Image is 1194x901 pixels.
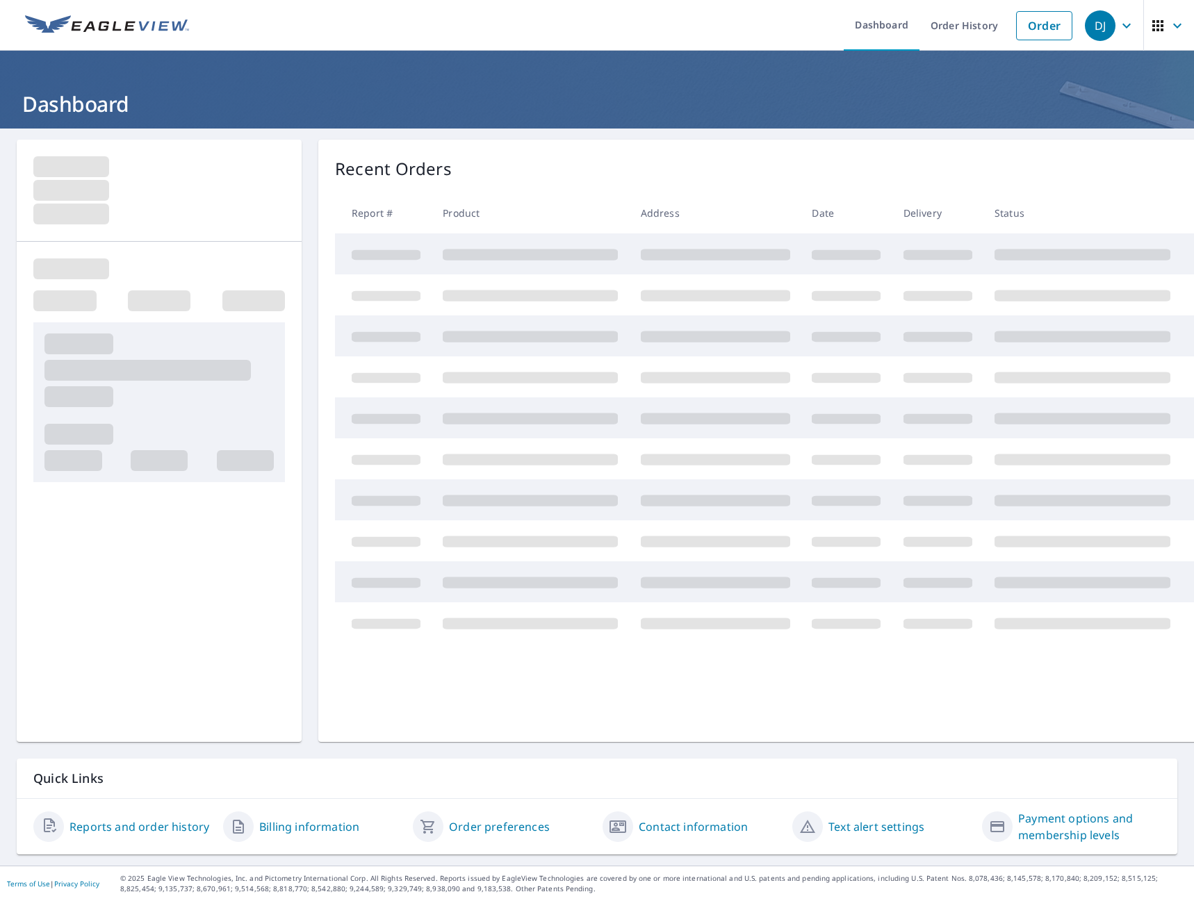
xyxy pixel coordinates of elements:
img: EV Logo [25,15,189,36]
th: Delivery [892,192,983,233]
a: Privacy Policy [54,879,99,888]
th: Product [432,192,629,233]
p: © 2025 Eagle View Technologies, Inc. and Pictometry International Corp. All Rights Reserved. Repo... [120,873,1187,894]
th: Status [983,192,1181,233]
a: Text alert settings [828,818,924,835]
h1: Dashboard [17,90,1177,118]
a: Terms of Use [7,879,50,888]
a: Order preferences [449,818,550,835]
p: Recent Orders [335,156,452,181]
p: | [7,879,99,888]
a: Order [1016,11,1072,40]
p: Quick Links [33,770,1161,787]
div: DJ [1085,10,1115,41]
a: Billing information [259,818,359,835]
a: Contact information [639,818,748,835]
a: Payment options and membership levels [1018,810,1161,843]
th: Address [630,192,801,233]
a: Reports and order history [69,818,209,835]
th: Date [801,192,892,233]
th: Report # [335,192,432,233]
